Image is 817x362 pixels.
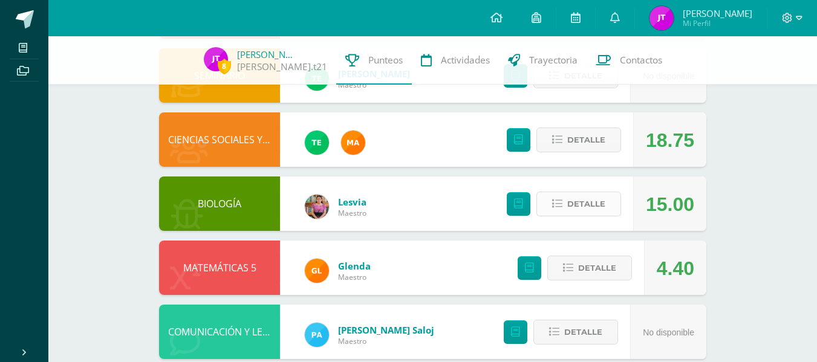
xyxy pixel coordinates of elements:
span: Contactos [620,54,662,66]
button: Detalle [536,128,621,152]
img: 266030d5bbfb4fab9f05b9da2ad38396.png [341,131,365,155]
span: Maestro [338,336,434,346]
div: 4.40 [657,241,694,296]
a: Glenda [338,260,371,272]
span: Detalle [567,129,605,151]
span: No disponible [643,328,694,337]
span: Mi Perfil [683,18,752,28]
span: Detalle [567,193,605,215]
div: BIOLOGÍA [159,176,280,231]
span: Maestro [338,208,366,218]
a: Lesvia [338,196,366,208]
a: Trayectoria [499,36,587,85]
span: Detalle [564,321,602,343]
a: Punteos [336,36,412,85]
img: e8319d1de0642b858999b202df7e829e.png [305,195,329,219]
img: 4d02e55cc8043f0aab29493a7075c5f8.png [305,323,329,347]
img: 5df3695dd98eab3a4dd2b3f75105fc8c.png [649,6,674,30]
a: [PERSON_NAME] Saloj [338,324,434,336]
div: MATEMÁTICAS 5 [159,241,280,295]
div: 15.00 [646,177,694,231]
a: [PERSON_NAME] [237,48,298,60]
button: Detalle [547,256,632,280]
span: Trayectoria [529,54,578,66]
span: Detalle [578,257,616,279]
div: CIENCIAS SOCIALES Y FORMACIÓN CIUDADANA 5 [159,112,280,167]
button: Detalle [536,192,621,216]
span: Actividades [441,54,490,66]
span: [PERSON_NAME] [683,7,752,19]
a: Actividades [412,36,499,85]
a: Contactos [587,36,671,85]
img: 7115e4ef1502d82e30f2a52f7cb22b3f.png [305,259,329,283]
div: COMUNICACIÓN Y LENGUAJE L3 (INGLÉS) [159,305,280,359]
img: 5df3695dd98eab3a4dd2b3f75105fc8c.png [204,47,228,71]
span: 8 [218,59,231,74]
span: Maestro [338,272,371,282]
div: 18.75 [646,113,694,167]
img: 43d3dab8d13cc64d9a3940a0882a4dc3.png [305,131,329,155]
a: [PERSON_NAME].t21 [237,60,327,73]
span: Punteos [368,54,403,66]
button: Detalle [533,320,618,344]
